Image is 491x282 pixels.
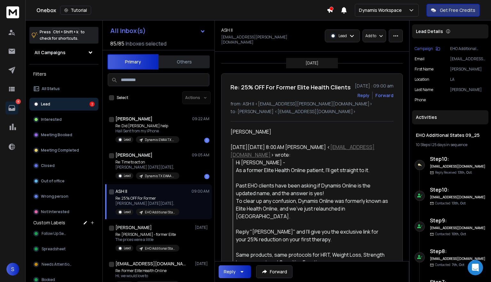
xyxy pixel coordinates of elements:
p: Re: Time to act on [115,160,179,165]
p: [DATE] [306,61,318,66]
p: Meeting Booked [41,132,72,137]
button: Campaign [415,46,440,51]
h1: [PERSON_NAME] [115,116,152,122]
div: [DATE][DATE] 8:00 AM [PERSON_NAME] < > wrote: [230,143,388,159]
button: Not Interested [29,205,98,218]
p: Re: Former Elite Health Online [115,268,179,273]
p: Phone [415,97,426,103]
h1: [EMAIL_ADDRESS][DOMAIN_NAME] [115,261,186,267]
h6: Step 10 : [430,155,486,163]
p: Press to check for shortcuts. [40,29,85,42]
p: EHO Additional States 09_25 [450,46,486,51]
p: Add to [365,33,376,38]
button: Meeting Completed [29,144,98,157]
p: [DATE] : 09:00 am [355,83,394,89]
a: 8 [5,102,18,114]
div: Past EHO clients have been asking if Dynamis Online is the updated name, and the answer is yes! [236,182,388,197]
p: Wrong person [41,194,68,199]
div: As a former Elite Health Online patient, I'll get straight to it. [236,166,388,174]
div: Open Intercom Messenger [468,260,483,275]
div: Onebox [36,6,327,15]
h6: [EMAIL_ADDRESS][DOMAIN_NAME] [430,226,486,230]
p: Re: 25% OFF For Former [115,196,179,201]
p: Contacted [435,232,466,236]
p: Get Free Credits [440,7,475,13]
p: [PERSON_NAME] [DATE][DATE], [115,165,179,170]
span: 10 Steps [416,142,430,147]
p: Closed [41,163,55,168]
h1: ASH II [115,188,127,195]
p: Dynamis TX EWAA Google Only - Newly Warmed [145,174,175,178]
p: Re: Did [PERSON_NAME] help [115,123,179,129]
span: Needs Attention [42,262,72,267]
span: 25 days in sequence [432,142,467,147]
button: Closed [29,159,98,172]
p: The prices were a little [115,237,179,242]
h1: EHO Additional States 09_25 [416,132,485,138]
button: All Status [29,82,98,95]
p: [PERSON_NAME] [450,87,486,92]
button: Out of office [29,175,98,187]
p: EHO Additional States 09_25 [145,246,175,251]
h3: Filters [29,70,98,79]
button: Wrong person [29,190,98,203]
p: EHO Additional States 09_25 [145,210,175,215]
h1: ASH II [221,27,233,33]
p: [PERSON_NAME] [450,67,486,72]
div: Hi [PERSON_NAME] - [236,159,388,166]
h6: Step 8 : [430,247,486,255]
p: location [415,77,429,82]
h6: Step 9 : [430,217,486,224]
p: Dynamis EWAA TX OUTLOOK + OTHERs ESPS [145,137,175,142]
p: Lead [124,210,131,214]
p: Meeting Completed [41,148,79,153]
p: [PERSON_NAME] [DATE][DATE], [115,201,179,206]
button: S [6,263,19,276]
h6: [EMAIL_ADDRESS][DOMAIN_NAME] [430,256,486,261]
h3: Custom Labels [33,220,65,226]
p: Email [415,56,425,62]
span: 13th, Oct [458,170,472,175]
button: Interested [29,113,98,126]
p: LA [450,77,486,82]
p: Lead [124,173,131,178]
button: Tutorial [60,6,91,15]
h1: All Inbox(s) [110,28,146,34]
button: Get Free Credits [426,4,480,17]
h6: [EMAIL_ADDRESS][DOMAIN_NAME] [430,164,486,169]
h1: [PERSON_NAME] [115,152,152,158]
button: Reply [357,92,370,99]
p: Hi, we would love to [115,273,179,278]
p: Re: [PERSON_NAME] - former Elite [115,232,179,237]
p: Not Interested [41,209,69,214]
div: Reply [224,269,236,275]
div: Forward [375,92,394,99]
p: [EMAIL_ADDRESS][PERSON_NAME][DOMAIN_NAME] [221,35,310,45]
button: Others [159,55,210,69]
div: [PERSON_NAME] [230,128,388,136]
h6: Step 10 : [430,186,486,194]
p: Contacted [435,262,464,267]
p: Lead [124,137,131,142]
span: Ctrl + Shift + k [52,28,79,36]
button: Spreadsheet [29,243,98,255]
button: Primary [107,54,159,70]
p: 09:00 AM [191,189,209,194]
span: 7th, Oct [452,262,464,267]
p: to: [PERSON_NAME] <[EMAIL_ADDRESS][DOMAIN_NAME]> [230,108,394,115]
div: Activities [412,110,488,124]
p: from: ASH II <[EMAIL_ADDRESS][PERSON_NAME][DOMAIN_NAME]> [230,101,394,107]
div: 1 [204,138,209,143]
button: Lead2 [29,98,98,111]
div: Reply "[PERSON_NAME]" and I'll give you the exclusive link for your 25% reduction on your first t... [236,228,388,243]
h1: Re: 25% OFF For Former Elite Health Clients [230,83,351,92]
p: Lead [339,33,347,38]
p: Interested [41,117,62,122]
p: Campaign [415,46,433,51]
p: Out of office [41,178,65,184]
p: Hall Sent from my iPhone [115,129,179,134]
h1: [PERSON_NAME] [115,224,152,231]
p: Lead [124,246,131,251]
